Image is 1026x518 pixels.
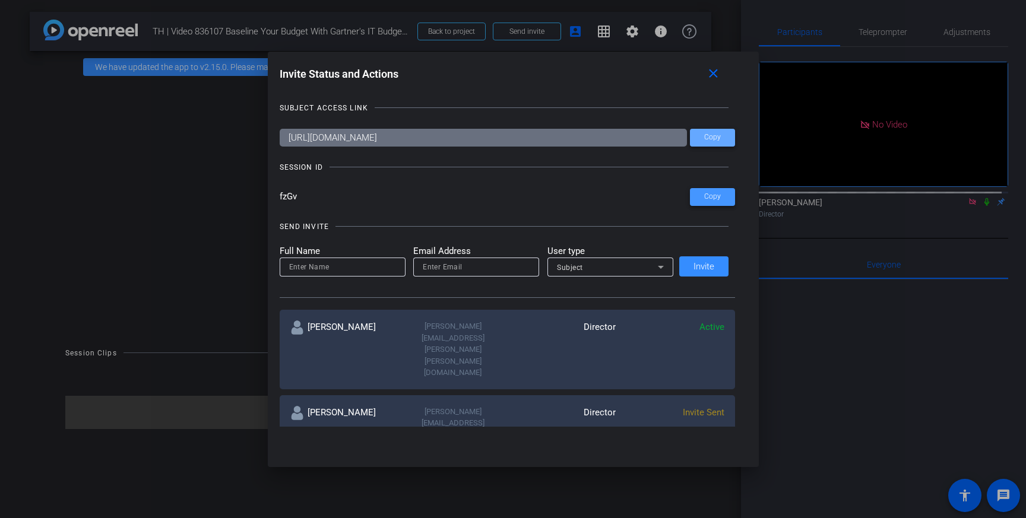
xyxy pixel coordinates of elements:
[704,133,721,142] span: Copy
[413,244,539,258] mat-label: Email Address
[398,320,507,379] div: [PERSON_NAME][EMAIL_ADDRESS][PERSON_NAME][PERSON_NAME][DOMAIN_NAME]
[290,406,399,452] div: [PERSON_NAME]
[690,188,735,206] button: Copy
[290,320,399,379] div: [PERSON_NAME]
[423,260,530,274] input: Enter Email
[547,244,673,258] mat-label: User type
[704,192,721,201] span: Copy
[683,407,724,418] span: Invite Sent
[280,161,323,173] div: SESSION ID
[280,221,329,233] div: SEND INVITE
[280,102,735,114] openreel-title-line: SUBJECT ACCESS LINK
[280,221,735,233] openreel-title-line: SEND INVITE
[557,263,583,272] span: Subject
[706,66,721,81] mat-icon: close
[507,406,616,452] div: Director
[280,244,406,258] mat-label: Full Name
[690,129,735,147] button: Copy
[507,320,616,379] div: Director
[280,161,735,173] openreel-title-line: SESSION ID
[699,322,724,332] span: Active
[289,260,396,274] input: Enter Name
[280,102,368,114] div: SUBJECT ACCESS LINK
[398,406,507,452] div: [PERSON_NAME][EMAIL_ADDRESS][PERSON_NAME][DOMAIN_NAME]
[280,63,735,85] div: Invite Status and Actions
